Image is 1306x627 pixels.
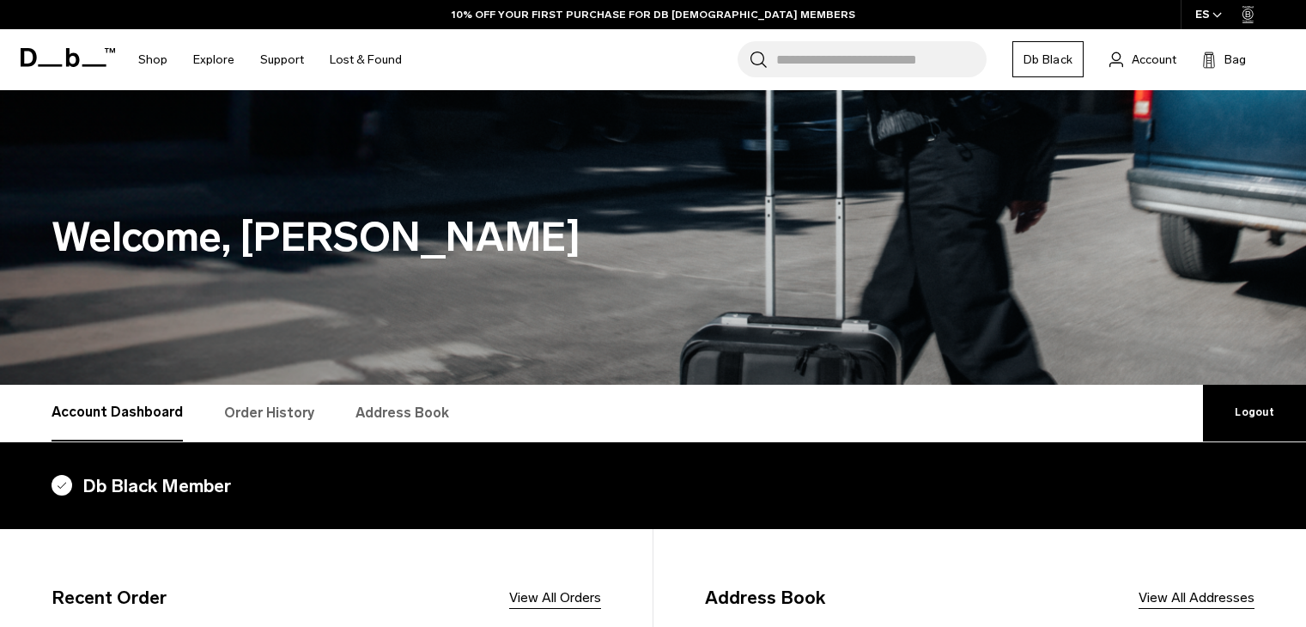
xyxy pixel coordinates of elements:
h4: Address Book [705,584,825,612]
span: Account [1132,51,1176,69]
h1: Welcome, [PERSON_NAME] [52,207,1254,268]
a: Lost & Found [330,29,402,90]
a: Db Black [1012,41,1084,77]
a: Explore [193,29,234,90]
a: View All Orders [509,587,601,608]
a: Order History [224,385,314,441]
a: 10% OFF YOUR FIRST PURCHASE FOR DB [DEMOGRAPHIC_DATA] MEMBERS [452,7,855,22]
span: Bag [1224,51,1246,69]
a: View All Addresses [1139,587,1254,608]
a: Address Book [355,385,449,441]
nav: Main Navigation [125,29,415,90]
a: Account [1109,49,1176,70]
a: Logout [1203,385,1306,441]
button: Bag [1202,49,1246,70]
h4: Db Black Member [52,472,1254,500]
a: Account Dashboard [52,385,183,441]
h4: Recent Order [52,584,167,612]
a: Shop [138,29,167,90]
a: Support [260,29,304,90]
